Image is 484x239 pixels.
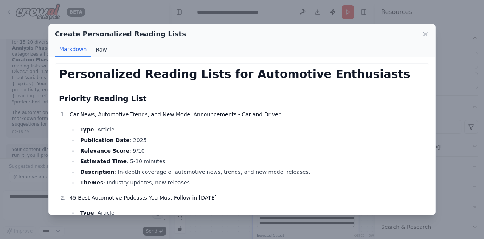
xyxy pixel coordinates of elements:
[55,29,186,39] h2: Create Personalized Reading Lists
[80,137,130,143] strong: Publication Date
[78,146,425,155] li: : 9/10
[78,178,425,187] li: : Industry updates, new releases.
[59,67,425,81] h1: Personalized Reading Lists for Automotive Enthusiasts
[78,136,425,145] li: : 2025
[80,169,115,175] strong: Description
[70,111,281,117] a: Car News, Automotive Trends, and New Model Announcements - Car and Driver
[55,42,91,57] button: Markdown
[78,167,425,177] li: : In-depth coverage of automotive news, trends, and new model releases.
[59,93,425,104] h2: Priority Reading List
[80,210,94,216] strong: Type
[80,180,103,186] strong: Themes
[80,158,127,164] strong: Estimated Time
[91,42,111,57] button: Raw
[80,127,94,133] strong: Type
[80,148,129,154] strong: Relevance Score
[78,125,425,134] li: : Article
[78,157,425,166] li: : 5-10 minutes
[70,195,217,201] a: 45 Best Automotive Podcasts You Must Follow in [DATE]
[78,208,425,217] li: : Article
